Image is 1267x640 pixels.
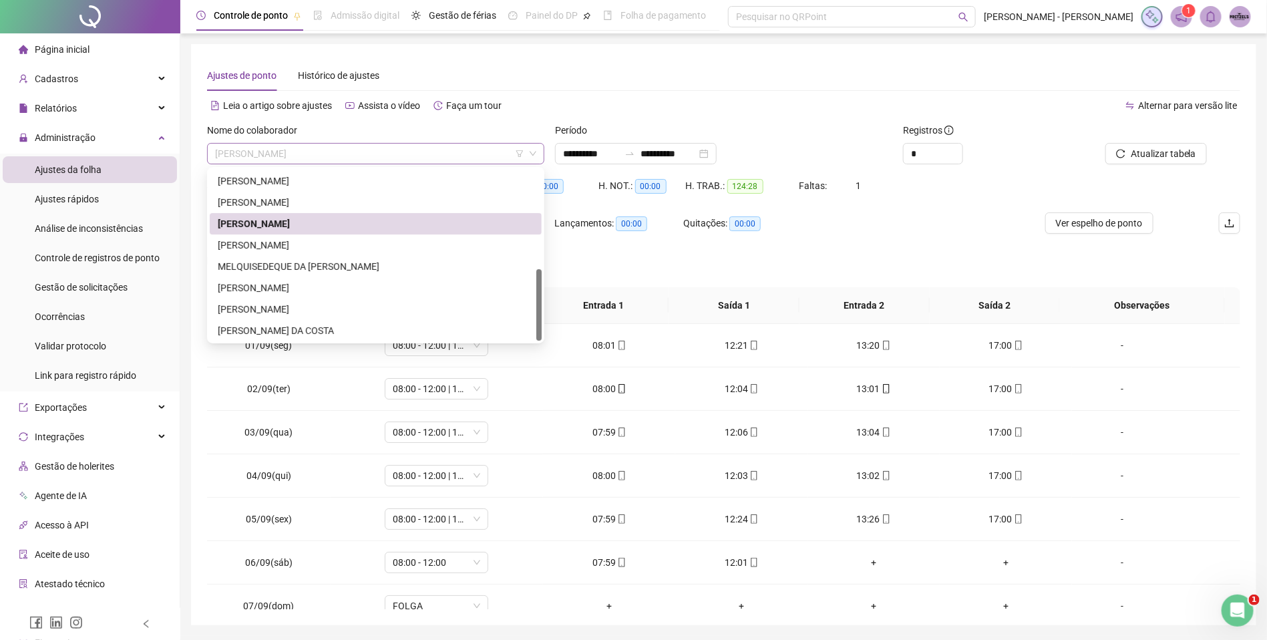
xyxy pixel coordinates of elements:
[246,470,291,481] span: 04/09(qui)
[818,512,929,526] div: 13:26
[748,471,759,480] span: mobile
[686,178,799,194] div: H. TRAB.:
[686,512,797,526] div: 12:24
[207,123,306,138] label: Nome do colaborador
[1083,599,1161,613] div: -
[35,490,87,501] span: Agente de IA
[818,599,929,613] div: +
[393,422,480,442] span: 08:00 - 12:00 | 13:00 - 17:00
[1083,512,1161,526] div: -
[19,579,28,589] span: solution
[554,338,665,353] div: 08:01
[1222,595,1254,627] iframe: Intercom live chat
[1070,298,1214,313] span: Observações
[298,70,379,81] span: Histórico de ajustes
[683,216,812,231] div: Quitações:
[616,428,626,437] span: mobile
[35,103,77,114] span: Relatórios
[49,616,63,629] span: linkedin
[616,514,626,524] span: mobile
[35,520,89,530] span: Acesso à API
[313,11,323,20] span: file-done
[210,256,542,277] div: MELQUISEDEQUE DA ROCHA MARQUES
[1059,287,1225,324] th: Observações
[1083,381,1161,396] div: -
[19,462,28,471] span: apartment
[218,195,534,210] div: [PERSON_NAME]
[950,381,1061,396] div: 17:00
[35,44,89,55] span: Página inicial
[35,461,114,472] span: Gestão de holerites
[1105,143,1207,164] button: Atualizar tabela
[950,555,1061,570] div: +
[246,514,292,524] span: 05/09(sex)
[35,164,102,175] span: Ajustes da folha
[930,287,1060,324] th: Saída 2
[35,311,85,322] span: Ocorrências
[245,340,292,351] span: 01/09(seg)
[29,616,43,629] span: facebook
[950,599,1061,613] div: +
[669,287,799,324] th: Saída 1
[799,287,930,324] th: Entrada 2
[799,180,830,191] span: Faltas:
[218,323,534,338] div: [PERSON_NAME] DA COSTA
[950,468,1061,483] div: 17:00
[880,384,891,393] span: mobile
[529,150,537,158] span: down
[554,216,683,231] div: Lançamentos:
[958,12,968,22] span: search
[210,277,542,299] div: RENATA PEREIRA MONTEIRO
[620,10,706,21] span: Folha de pagamento
[19,520,28,530] span: api
[393,596,480,616] span: FOLGA
[1205,11,1217,23] span: bell
[1145,9,1159,24] img: sparkle-icon.fc2bf0ac1784a2077858766a79e2daf3.svg
[393,335,480,355] span: 08:00 - 12:00 | 13:00 - 17:00
[1224,218,1235,228] span: upload
[1131,146,1196,161] span: Atualizar tabela
[729,216,761,231] span: 00:00
[210,234,542,256] div: MARCUS VINICIUS VICENTE CASTRO
[1083,555,1161,570] div: -
[19,104,28,113] span: file
[433,101,443,110] span: history
[1013,384,1023,393] span: mobile
[35,370,136,381] span: Link para registro rápido
[686,425,797,440] div: 12:06
[748,514,759,524] span: mobile
[1056,216,1143,230] span: Ver espelho de ponto
[218,174,534,188] div: [PERSON_NAME]
[554,425,665,440] div: 07:59
[1116,149,1125,158] span: reload
[210,101,220,110] span: file-text
[35,282,128,293] span: Gestão de solicitações
[950,425,1061,440] div: 17:00
[393,466,480,486] span: 08:00 - 12:00 | 13:00 - 17:00
[35,73,78,84] span: Cadastros
[616,384,626,393] span: mobile
[818,555,929,570] div: +
[35,194,99,204] span: Ajustes rápidos
[218,259,534,274] div: MELQUISEDEQUE DA [PERSON_NAME]
[748,341,759,350] span: mobile
[616,558,626,567] span: mobile
[215,144,536,164] span: LUIZA MARA MOTA RACHID
[210,192,542,213] div: Lorena Lopes leão
[1013,471,1023,480] span: mobile
[984,9,1133,24] span: [PERSON_NAME] - [PERSON_NAME]
[1013,341,1023,350] span: mobile
[624,148,635,159] span: to
[1230,7,1250,27] img: 60548
[944,126,954,135] span: info-circle
[554,555,665,570] div: 07:59
[554,599,665,613] div: +
[513,178,599,194] div: HE 3:
[686,599,797,613] div: +
[686,381,797,396] div: 12:04
[218,216,534,231] div: [PERSON_NAME]
[69,616,83,629] span: instagram
[196,11,206,20] span: clock-circle
[508,11,518,20] span: dashboard
[358,100,420,111] span: Assista o vídeo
